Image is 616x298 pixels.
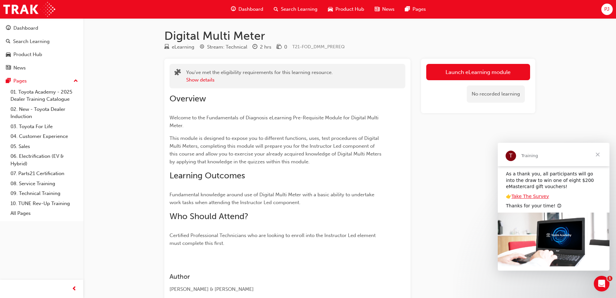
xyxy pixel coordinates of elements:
span: News [382,6,395,13]
a: 09. Technical Training [8,188,81,199]
a: Product Hub [3,49,81,61]
a: Launch eLearning module [426,64,530,80]
a: News [3,62,81,74]
img: Trak [3,2,55,17]
div: [PERSON_NAME] & [PERSON_NAME] [170,286,382,293]
div: eLearning [172,43,194,51]
span: pages-icon [405,5,410,13]
button: PJ [601,4,613,15]
h3: Author [170,273,382,280]
span: Learning Outcomes [170,171,245,181]
span: Search Learning [281,6,317,13]
span: target-icon [200,44,204,50]
div: No recorded learning [467,85,525,103]
span: Welcome to the Fundamentals of Diagnosis eLearning Pre-Requisite Module for Digital Multi Meter. [170,115,380,128]
span: 1 [607,276,612,281]
button: DashboardSearch LearningProduct HubNews [3,21,81,75]
span: Fundamental knowledge around use of Digital Multi Meter with a basic ability to undertake work ta... [170,192,376,205]
span: clock-icon [252,44,257,50]
a: 08. Service Training [8,179,81,189]
a: Search Learning [3,36,81,48]
a: news-iconNews [369,3,400,16]
span: puzzle-icon [174,69,181,77]
span: Product Hub [335,6,364,13]
span: Dashboard [238,6,263,13]
a: 01. Toyota Academy - 2025 Dealer Training Catalogue [8,87,81,104]
a: 04. Customer Experience [8,131,81,142]
span: PJ [604,6,609,13]
div: Duration [252,43,271,51]
span: Overview [170,94,206,104]
span: car-icon [6,52,11,58]
iframe: Intercom live chat message [498,143,609,271]
button: Pages [3,75,81,87]
span: news-icon [6,65,11,71]
div: Product Hub [13,51,42,58]
span: Learning resource code [292,44,345,50]
h1: Digital Multi Meter [164,29,535,43]
span: learningResourceType_ELEARNING-icon [164,44,169,50]
span: guage-icon [231,5,236,13]
div: News [13,64,26,72]
span: This module is designed to expose you to different functions, uses, test procedures of Digital Mu... [170,135,383,165]
a: search-iconSearch Learning [268,3,323,16]
a: 07. Parts21 Certification [8,169,81,179]
div: Pages [13,77,27,85]
button: Show details [186,76,215,84]
div: Stream [200,43,247,51]
span: Who Should Attend? [170,211,248,221]
div: Price [277,43,287,51]
span: search-icon [6,39,10,45]
span: up-icon [73,77,78,85]
a: car-iconProduct Hub [323,3,369,16]
iframe: Intercom live chat [594,276,609,291]
a: guage-iconDashboard [226,3,268,16]
span: search-icon [274,5,278,13]
a: All Pages [8,208,81,218]
span: guage-icon [6,25,11,31]
span: prev-icon [72,285,77,293]
div: Stream: Technical [207,43,247,51]
a: 05. Sales [8,142,81,152]
a: 02. New - Toyota Dealer Induction [8,104,81,122]
span: money-icon [277,44,282,50]
a: 10. TUNE Rev-Up Training [8,199,81,209]
a: pages-iconPages [400,3,431,16]
span: car-icon [328,5,333,13]
a: 03. Toyota For Life [8,122,81,132]
div: Dashboard [13,24,38,32]
div: 2 hrs [260,43,271,51]
span: Pages [413,6,426,13]
span: news-icon [375,5,380,13]
span: Certified Professional Technicians who are looking to enroll into the Instructor Led element must... [170,232,377,246]
a: 06. Electrification (EV & Hybrid) [8,151,81,169]
a: Dashboard [3,22,81,34]
div: Search Learning [13,38,50,45]
div: 0 [284,43,287,51]
div: Type [164,43,194,51]
div: You've met the eligibility requirements for this learning resource. [186,69,333,83]
span: pages-icon [6,78,11,84]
